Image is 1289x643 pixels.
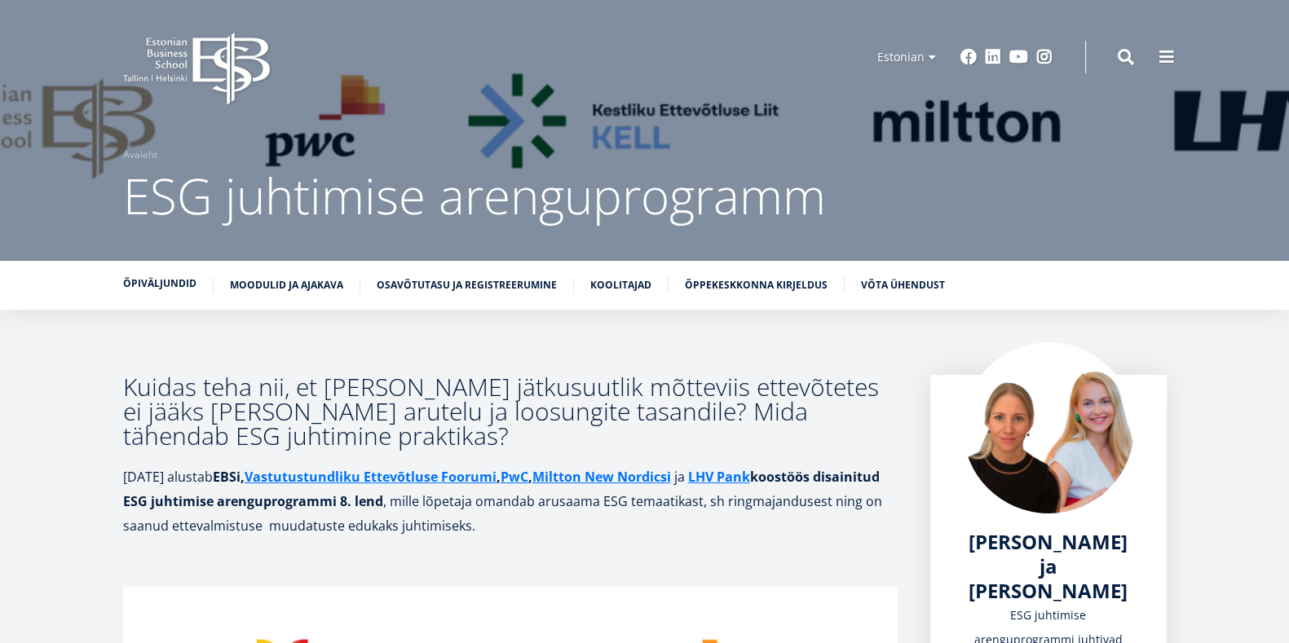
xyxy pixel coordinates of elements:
a: Instagram [1036,49,1053,65]
a: Vastutustundliku Ettevõtluse Foorumi [245,465,497,489]
a: Õppekeskkonna kirjeldus [685,277,828,293]
a: PwC [501,465,528,489]
a: Miltton New Nordicsi [532,465,671,489]
a: Osavõtutasu ja registreerumine [377,277,557,293]
span: [PERSON_NAME] ja [PERSON_NAME] [969,528,1128,604]
a: Youtube [1009,49,1028,65]
a: Koolitajad [590,277,651,293]
a: Võta ühendust [861,277,945,293]
a: Moodulid ja ajakava [230,277,343,293]
p: [DATE] alustab ja , mille lõpetaja omandab arusaama ESG temaatikast, sh ringmajandusest ning on s... [123,465,898,538]
a: [PERSON_NAME] ja [PERSON_NAME] [963,530,1134,603]
a: LHV Pank [688,465,750,489]
img: Kristiina Esop ja Merili Vares foto [963,342,1134,513]
a: Linkedin [985,49,1001,65]
strong: EBSi, , , [213,468,674,486]
span: ESG juhtimise arenguprogramm [123,162,826,229]
h3: Kuidas teha nii, et [PERSON_NAME] jätkusuutlik mõtteviis ettevõtetes ei jääks [PERSON_NAME] arute... [123,375,898,448]
a: Facebook [960,49,977,65]
a: Õpiväljundid [123,275,196,292]
a: Avaleht [123,147,157,163]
